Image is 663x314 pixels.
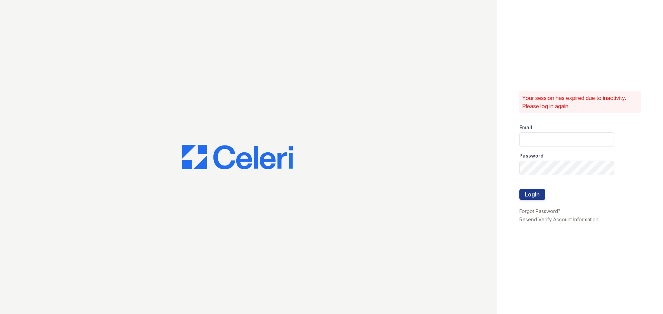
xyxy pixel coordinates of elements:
label: Email [519,124,532,131]
label: Password [519,152,544,159]
a: Forgot Password? [519,208,560,214]
a: Resend Verify Account Information [519,216,598,222]
img: CE_Logo_Blue-a8612792a0a2168367f1c8372b55b34899dd931a85d93a1a3d3e32e68fde9ad4.png [182,145,293,170]
p: Your session has expired due to inactivity. Please log in again. [522,94,638,110]
button: Login [519,189,545,200]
